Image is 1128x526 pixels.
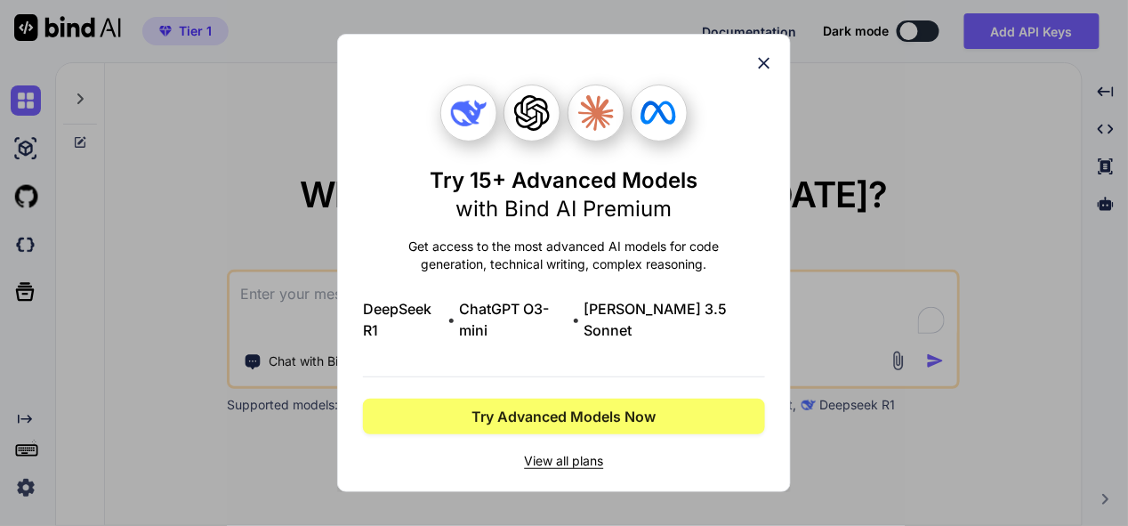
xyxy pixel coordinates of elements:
[363,399,765,434] button: Try Advanced Models Now
[431,166,698,223] h1: Try 15+ Advanced Models
[456,196,673,222] span: with Bind AI Premium
[363,298,444,341] span: DeepSeek R1
[472,406,657,427] span: Try Advanced Models Now
[447,309,455,330] span: •
[459,298,569,341] span: ChatGPT O3-mini
[363,238,765,273] p: Get access to the most advanced AI models for code generation, technical writing, complex reasoning.
[573,309,581,330] span: •
[451,95,487,131] img: Deepseek
[584,298,765,341] span: [PERSON_NAME] 3.5 Sonnet
[363,452,765,470] span: View all plans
